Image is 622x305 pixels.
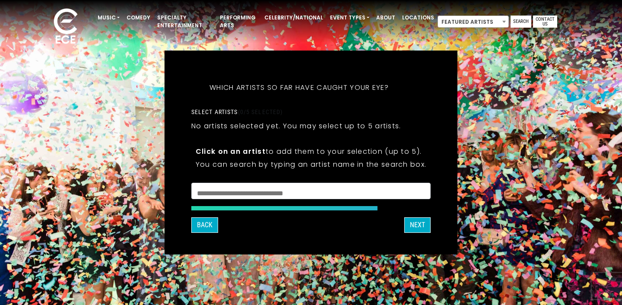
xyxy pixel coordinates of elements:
[191,72,407,103] h5: Which artists so far have caught your eye?
[196,159,426,170] p: You can search by typing an artist name in the search box.
[123,10,154,25] a: Comedy
[438,16,509,28] span: Featured Artists
[511,16,531,28] a: Search
[533,16,557,28] a: Contact Us
[438,16,508,28] span: Featured Artists
[261,10,327,25] a: Celebrity/National
[327,10,373,25] a: Event Types
[196,146,426,157] p: to add them to your selection (up to 5).
[154,10,216,33] a: Specialty Entertainment
[44,6,87,48] img: ece_new_logo_whitev2-1.png
[94,10,123,25] a: Music
[197,188,425,196] textarea: Search
[404,217,431,233] button: Next
[373,10,399,25] a: About
[399,10,438,25] a: Locations
[191,217,218,233] button: Back
[196,146,266,156] strong: Click on an artist
[191,121,401,131] p: No artists selected yet. You may select up to 5 artists.
[191,108,282,116] label: Select artists
[216,10,261,33] a: Performing Arts
[238,108,283,115] span: (0/5 selected)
